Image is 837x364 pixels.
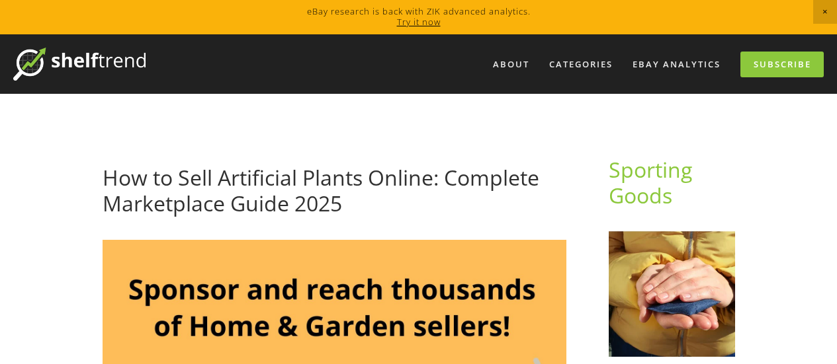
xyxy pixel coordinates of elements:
a: How to Sell Artificial Plants Online: Complete Marketplace Guide 2025 [103,163,539,217]
a: Subscribe [740,52,824,77]
a: Sporting Goods [609,155,697,209]
a: Try it now [397,16,441,28]
a: eBay Analytics [624,54,729,75]
img: HotHands to Hot Profits: The $2.4 Billion Hand Warmers Winter Opportunity [609,231,735,357]
a: About [484,54,538,75]
img: ShelfTrend [13,48,146,81]
div: Categories [541,54,621,75]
